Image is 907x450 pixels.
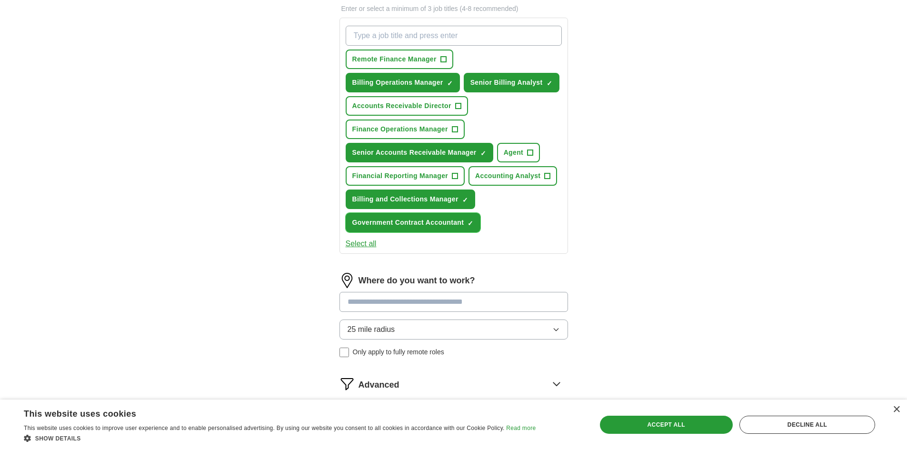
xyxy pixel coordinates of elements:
[600,416,733,434] div: Accept all
[480,150,486,157] span: ✓
[359,274,475,287] label: Where do you want to work?
[24,405,512,420] div: This website uses cookies
[893,406,900,413] div: Close
[497,143,540,162] button: Agent
[346,238,377,250] button: Select all
[346,96,468,116] button: Accounts Receivable Director
[352,218,464,228] span: Government Contract Accountant
[346,73,460,92] button: Billing Operations Manager✓
[470,78,543,88] span: Senior Billing Analyst
[504,148,523,158] span: Agent
[339,320,568,340] button: 25 mile radius
[24,433,536,443] div: Show details
[339,376,355,391] img: filter
[739,416,875,434] div: Decline all
[352,101,451,111] span: Accounts Receivable Director
[468,166,557,186] button: Accounting Analyst
[352,124,448,134] span: Finance Operations Manager
[475,171,540,181] span: Accounting Analyst
[468,220,473,227] span: ✓
[447,80,453,87] span: ✓
[339,348,349,357] input: Only apply to fully remote roles
[506,425,536,431] a: Read more, opens a new window
[464,73,559,92] button: Senior Billing Analyst✓
[346,213,481,232] button: Government Contract Accountant✓
[346,166,465,186] button: Financial Reporting Manager
[352,171,449,181] span: Financial Reporting Manager
[353,347,444,357] span: Only apply to fully remote roles
[359,379,399,391] span: Advanced
[352,148,477,158] span: Senior Accounts Receivable Manager
[35,435,81,442] span: Show details
[346,120,465,139] button: Finance Operations Manager
[339,4,568,14] p: Enter or select a minimum of 3 job titles (4-8 recommended)
[352,194,458,204] span: Billing and Collections Manager
[346,26,562,46] input: Type a job title and press enter
[352,78,443,88] span: Billing Operations Manager
[346,143,493,162] button: Senior Accounts Receivable Manager✓
[547,80,552,87] span: ✓
[346,190,475,209] button: Billing and Collections Manager✓
[24,425,505,431] span: This website uses cookies to improve user experience and to enable personalised advertising. By u...
[352,54,437,64] span: Remote Finance Manager
[462,196,468,204] span: ✓
[339,273,355,288] img: location.png
[348,324,395,335] span: 25 mile radius
[346,50,453,69] button: Remote Finance Manager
